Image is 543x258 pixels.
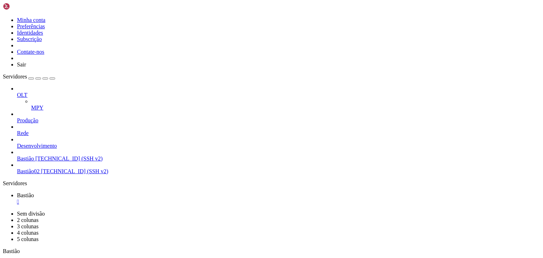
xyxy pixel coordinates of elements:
a: MPY [31,105,540,111]
font: 2 colunas [17,217,39,223]
li: Bastião02 [TECHNICAL_ID] (SSH v2) [17,162,540,175]
a: Contate-nos [17,49,44,55]
font: MPY [31,105,43,111]
font: Bastião02 [17,168,40,174]
a: Minha conta [17,17,45,23]
li: Desenvolvimento [17,136,540,149]
a: Subscrição [17,36,42,42]
font: [TECHNICAL_ID] (SSH v2) [35,156,103,162]
li: OLT [17,86,540,111]
font: 3 colunas [17,223,39,229]
a: OLT [17,92,540,98]
font: Bastião [17,192,34,198]
font: Servidores [3,180,27,186]
font: Produção [17,117,38,123]
x-row: Connecting [TECHNICAL_ID]... [3,3,451,9]
a: Preferências [17,23,45,29]
font: Bastião [3,248,20,254]
font: Sair [17,61,26,68]
a: Bastião02 [TECHNICAL_ID] (SSH v2) [17,168,540,175]
font:  [17,199,19,205]
a: Servidores [3,74,55,80]
div: (0, 0) [3,9,6,15]
li: MPY [31,98,540,111]
a: Rede [17,130,540,136]
font: Desenvolvimento [17,143,57,149]
li: Bastião [TECHNICAL_ID] (SSH v2) [17,149,540,162]
a: Identidades [17,30,43,36]
a: Produção [17,117,540,124]
li: Rede [17,124,540,136]
img: Shellngn [3,3,43,10]
font: OLT [17,92,28,98]
a:  [17,199,540,205]
font: 4 colunas [17,230,39,236]
font: Bastião [17,156,34,162]
font: Sem divisão [17,211,45,217]
li: Produção [17,111,540,124]
a: Bastião [TECHNICAL_ID] (SSH v2) [17,156,540,162]
font: 5 colunas [17,236,39,242]
font: [TECHNICAL_ID] (SSH v2) [41,168,108,174]
font: Servidores [3,74,27,80]
font: Rede [17,130,29,136]
a: Desenvolvimento [17,143,540,149]
a: Bastião [17,192,540,205]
